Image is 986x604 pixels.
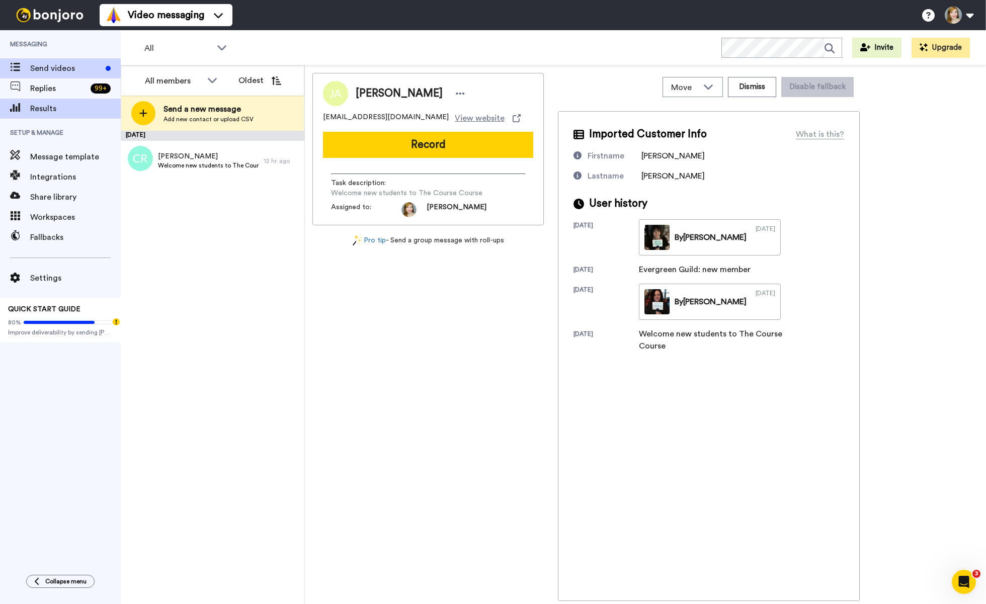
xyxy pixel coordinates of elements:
[91,83,111,94] div: 99 +
[671,81,698,94] span: Move
[30,103,121,115] span: Results
[455,112,521,124] a: View website
[323,112,449,124] span: [EMAIL_ADDRESS][DOMAIN_NAME]
[331,178,401,188] span: Task description :
[30,211,121,223] span: Workspaces
[639,328,800,352] div: Welcome new students to The Course Course
[106,7,122,23] img: vm-color.svg
[641,172,705,180] span: [PERSON_NAME]
[264,157,299,165] div: 12 hr. ago
[8,306,80,313] span: QUICK START GUIDE
[573,266,639,276] div: [DATE]
[573,286,639,320] div: [DATE]
[158,151,259,161] span: [PERSON_NAME]
[30,272,121,284] span: Settings
[455,112,505,124] span: View website
[952,570,976,594] iframe: Intercom live chat
[121,131,304,141] div: [DATE]
[331,188,482,198] span: Welcome new students to The Course Course
[163,115,254,123] span: Add new contact or upload CSV
[30,191,121,203] span: Share library
[644,225,670,250] img: 1172d82c-3ce4-40c2-8351-b96591fcbb6c-thumb.jpg
[912,38,970,58] button: Upgrade
[588,170,624,182] div: Lastname
[675,296,747,308] div: By [PERSON_NAME]
[589,127,707,142] span: Imported Customer Info
[588,150,624,162] div: Firstname
[756,225,775,250] div: [DATE]
[356,86,443,101] span: [PERSON_NAME]
[8,318,21,326] span: 80%
[128,146,153,171] img: cr.png
[26,575,95,588] button: Collapse menu
[12,8,88,22] img: bj-logo-header-white.svg
[231,70,289,91] button: Oldest
[163,103,254,115] span: Send a new message
[30,231,121,243] span: Fallbacks
[639,264,751,276] div: Evergreen Guild: new member
[353,235,362,246] img: magic-wand.svg
[323,81,348,106] img: Image of Jennifer Alexander
[112,317,121,326] div: Tooltip anchor
[781,77,854,97] button: Disable fallback
[852,38,901,58] button: Invite
[589,196,647,211] span: User history
[639,219,781,255] a: By[PERSON_NAME][DATE]
[323,132,533,158] button: Record
[158,161,259,169] span: Welcome new students to The Course Course
[796,128,844,140] div: What is this?
[573,330,639,352] div: [DATE]
[331,202,401,217] span: Assigned to:
[30,171,121,183] span: Integrations
[972,570,980,578] span: 3
[45,577,87,585] span: Collapse menu
[427,202,486,217] span: [PERSON_NAME]
[401,202,417,217] img: 9419fa03-e800-45ac-ac62-27193320b05d-1548010494.jpg
[312,235,544,246] div: - Send a group message with roll-ups
[128,8,204,22] span: Video messaging
[728,77,776,97] button: Dismiss
[644,289,670,314] img: c560cb9d-7946-411c-b25f-9b7153465eef-thumb.jpg
[145,75,202,87] div: All members
[756,289,775,314] div: [DATE]
[144,42,212,54] span: All
[353,235,386,246] a: Pro tip
[675,231,747,243] div: By [PERSON_NAME]
[30,62,102,74] span: Send videos
[30,151,121,163] span: Message template
[8,328,113,336] span: Improve deliverability by sending [PERSON_NAME]’s from your own email
[639,284,781,320] a: By[PERSON_NAME][DATE]
[573,221,639,255] div: [DATE]
[641,152,705,160] span: [PERSON_NAME]
[30,82,87,95] span: Replies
